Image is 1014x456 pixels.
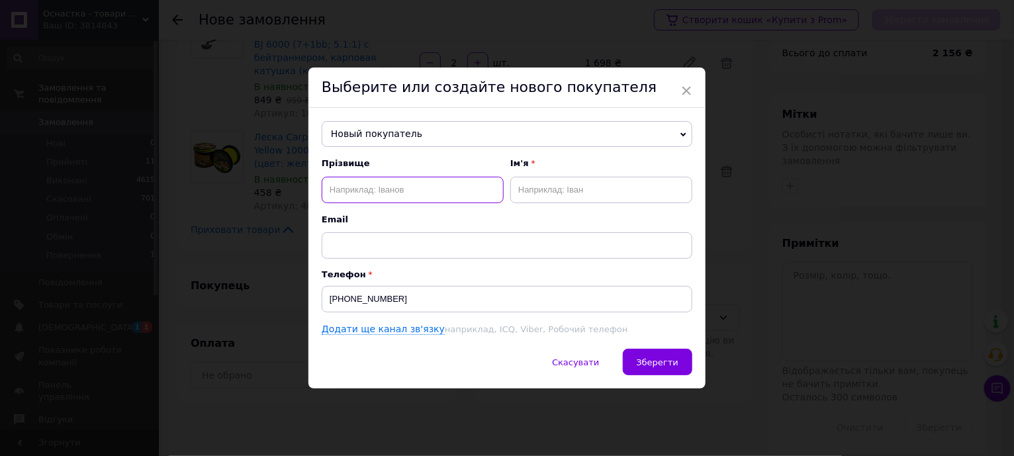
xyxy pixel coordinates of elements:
[322,177,504,203] input: Наприклад: Іванов
[445,324,627,334] span: наприклад, ICQ, Viber, Робочий телефон
[510,177,692,203] input: Наприклад: Іван
[538,349,613,375] button: Скасувати
[680,79,692,102] span: ×
[552,357,599,367] span: Скасувати
[637,357,678,367] span: Зберегти
[623,349,692,375] button: Зберегти
[308,68,706,108] div: Выберите или создайте нового покупателя
[322,121,692,148] span: Новый покупатель
[322,158,504,169] span: Прізвище
[510,158,692,169] span: Ім'я
[322,286,692,312] input: +38 096 0000000
[322,214,692,226] span: Email
[322,269,692,279] p: Телефон
[322,324,445,335] a: Додати ще канал зв'язку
